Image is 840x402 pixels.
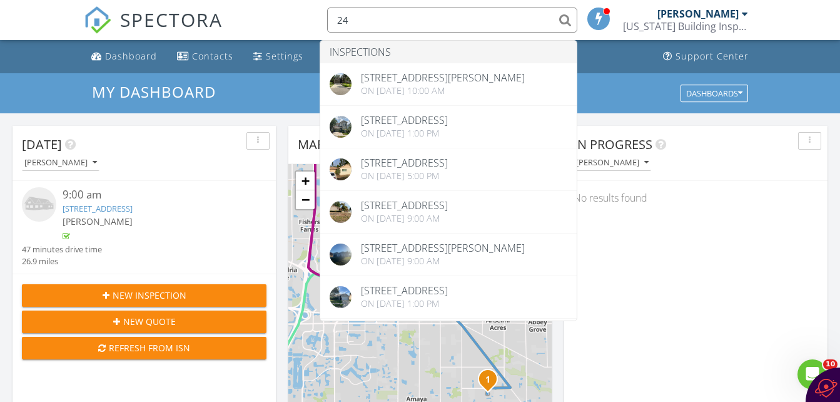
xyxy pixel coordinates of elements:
span: Map [298,136,325,153]
div: Florida Building Inspection Group [623,20,748,33]
a: Settings [248,45,308,68]
a: SPECTORA [84,17,223,43]
div: [PERSON_NAME] [657,8,739,20]
div: On [DATE] 1:00 pm [361,299,448,309]
div: On [DATE] 9:00 am [361,256,525,266]
a: Zoom in [296,172,315,190]
img: 8966442%2Fcover_photos%2FUjTrPijFk17vZyfrgKzi%2Foriginal.8966442-1751117735291 [330,73,352,95]
img: 8648717%2Fcover_photos%2FKauyvgcBZZQ3m5FOPvwK%2Foriginal.8648717-1746809185396 [330,116,352,138]
div: [PERSON_NAME] [24,158,97,167]
div: 26.9 miles [22,255,102,267]
input: Search everything... [327,8,577,33]
div: On [DATE] 1:00 pm [361,128,448,138]
div: Refresh from ISN [32,341,256,354]
div: [PERSON_NAME] [576,158,649,167]
a: Contacts [172,45,238,68]
img: cover.jpg [330,244,352,265]
div: On [DATE] 5:00 pm [361,171,448,181]
img: 9331564%2Fcover_photos%2Fj6v7RaJih8SOlawNZS3H%2Fsmall.jpeg [22,187,56,222]
img: The Best Home Inspection Software - Spectora [84,6,111,34]
button: [PERSON_NAME] [22,155,99,172]
div: [STREET_ADDRESS] [361,286,448,296]
a: [STREET_ADDRESS] [63,203,133,214]
img: 8522838%2Fcover_photos%2FR49dj3cFjlyf3VewLnGr%2Foriginal.png [330,158,352,180]
div: [STREET_ADDRESS][PERSON_NAME] [361,73,525,83]
button: New Quote [22,311,266,333]
div: Contacts [192,50,233,62]
div: Dashboards [686,89,742,98]
div: 47 minutes drive time [22,244,102,255]
div: On [DATE] 10:00 am [361,86,525,96]
div: On [DATE] 9:00 am [361,214,448,224]
div: Settings [266,50,303,62]
button: Dashboards [681,85,748,102]
span: 10 [823,359,837,369]
a: Dashboard [86,45,162,68]
div: Support Center [676,50,749,62]
span: [PERSON_NAME] [63,215,133,227]
div: [STREET_ADDRESS] [361,200,448,210]
li: Inspections [320,41,577,63]
div: Dashboard [105,50,157,62]
div: 3013 Ridgevale Cir, Valrico, FL 33596 [488,379,495,386]
a: Support Center [658,45,754,68]
button: New Inspection [22,284,266,307]
img: 8439681%2Fcover_photos%2FZ4ShyAV3d9vhN6f9I6VT%2Foriginal.8439681-1744030112662 [330,201,352,223]
a: Zoom out [296,190,315,209]
span: [DATE] [22,136,62,153]
span: SPECTORA [120,6,223,33]
span: New Inspection [113,289,186,302]
a: 9:00 am [STREET_ADDRESS] [PERSON_NAME] 47 minutes drive time 26.9 miles [22,187,266,267]
span: My Dashboard [92,81,216,102]
span: New Quote [123,315,176,328]
div: No results found [564,181,827,215]
button: [PERSON_NAME] [574,155,651,172]
img: cover.jpg [330,286,352,308]
div: [STREET_ADDRESS][PERSON_NAME] [361,243,525,253]
i: 1 [485,376,490,384]
iframe: Intercom live chat [797,359,827,389]
div: [STREET_ADDRESS] [361,115,448,125]
span: In Progress [574,136,652,153]
div: [STREET_ADDRESS] [361,158,448,168]
div: 9:00 am [63,187,246,203]
button: Refresh from ISN [22,337,266,359]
